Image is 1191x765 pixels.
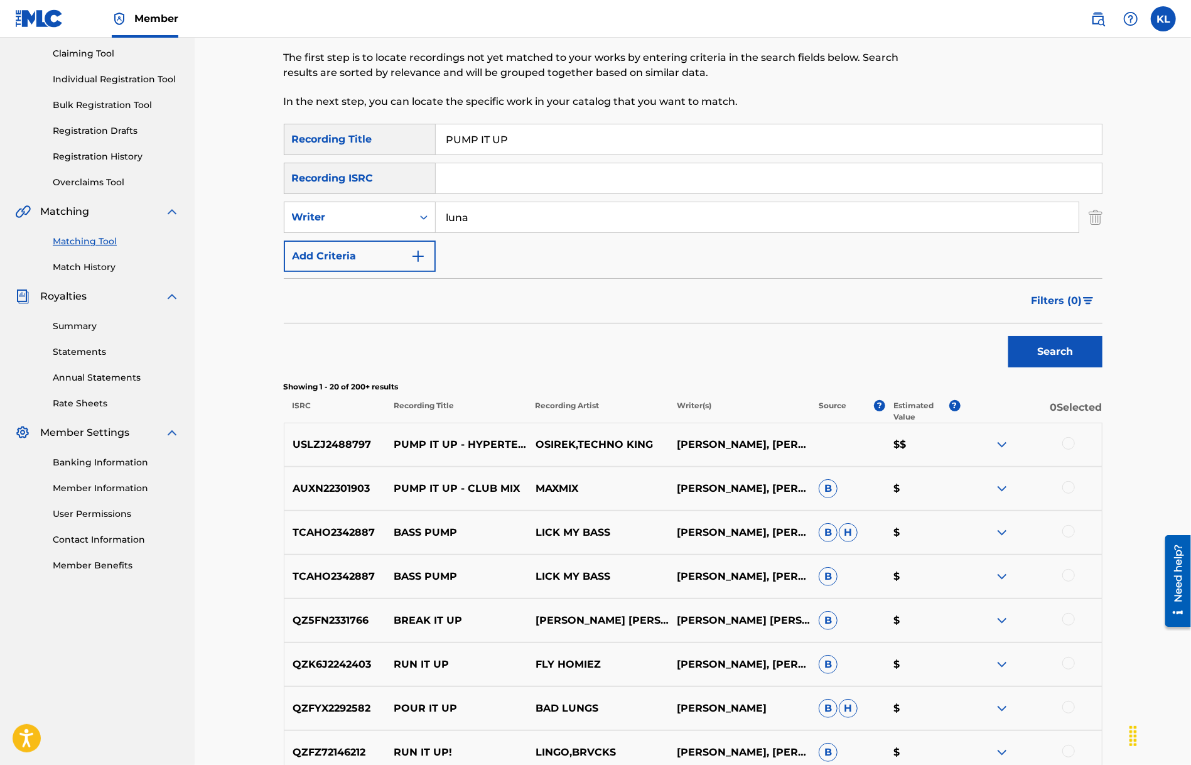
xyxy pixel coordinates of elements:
[885,481,960,496] p: $
[669,657,810,672] p: [PERSON_NAME], [PERSON_NAME], [PERSON_NAME], [PERSON_NAME]
[40,425,129,440] span: Member Settings
[284,745,386,760] p: QZFZ72146212
[669,525,810,540] p: [PERSON_NAME], [PERSON_NAME], [PERSON_NAME], [PERSON_NAME]
[961,400,1102,423] p: 0 Selected
[1083,297,1094,305] img: filter
[284,657,386,672] p: QZK6J2242403
[1128,705,1191,765] div: Chatwidget
[1123,11,1138,26] img: help
[819,611,838,630] span: B
[411,249,426,264] img: 9d2ae6d4665cec9f34b9.svg
[15,289,30,304] img: Royalties
[819,567,838,586] span: B
[1156,531,1191,632] iframe: Resource Center
[53,73,180,86] a: Individual Registration Tool
[819,400,846,423] p: Source
[53,320,180,333] a: Summary
[53,150,180,163] a: Registration History
[1086,6,1111,31] a: Public Search
[1089,202,1102,233] img: Delete Criterion
[53,345,180,359] a: Statements
[885,701,960,716] p: $
[839,699,858,718] span: H
[819,743,838,762] span: B
[53,176,180,189] a: Overclaims Tool
[385,569,527,584] p: BASS PUMP
[284,381,1102,393] p: Showing 1 - 20 of 200+ results
[15,204,31,219] img: Matching
[15,425,30,440] img: Member Settings
[994,437,1010,452] img: expand
[994,569,1010,584] img: expand
[994,657,1010,672] img: expand
[819,655,838,674] span: B
[527,613,669,628] p: [PERSON_NAME] [PERSON_NAME]
[839,523,858,542] span: H
[284,569,386,584] p: TCAHO2342887
[284,613,386,628] p: QZ5FN2331766
[385,657,527,672] p: RUN IT UP
[112,11,127,26] img: Top Rightsholder
[885,569,960,584] p: $
[1123,717,1143,755] div: Slepen
[894,400,949,423] p: Estimated Value
[53,482,180,495] a: Member Information
[994,481,1010,496] img: expand
[874,400,885,411] span: ?
[385,745,527,760] p: RUN IT UP!
[284,241,436,272] button: Add Criteria
[994,613,1010,628] img: expand
[1091,11,1106,26] img: search
[40,289,87,304] span: Royalties
[1024,285,1102,317] button: Filters (0)
[284,701,386,716] p: QZFYX2292582
[164,425,180,440] img: expand
[669,400,811,423] p: Writer(s)
[1128,705,1191,765] iframe: Chat Widget
[15,9,63,28] img: MLC Logo
[1008,336,1102,367] button: Search
[819,699,838,718] span: B
[284,94,914,109] p: In the next step, you can locate the specific work in your catalog that you want to match.
[284,50,914,80] p: The first step is to locate recordings not yet matched to your works by entering criteria in the ...
[53,456,180,469] a: Banking Information
[284,437,386,452] p: USLZJ2488797
[164,289,180,304] img: expand
[527,745,669,760] p: LINGO,BRVCKS
[885,525,960,540] p: $
[527,569,669,584] p: LICK MY BASS
[885,437,960,452] p: $$
[527,400,669,423] p: Recording Artist
[284,525,386,540] p: TCAHO2342887
[40,204,89,219] span: Matching
[1151,6,1176,31] div: User Menu
[385,613,527,628] p: BREAK IT UP
[994,525,1010,540] img: expand
[53,533,180,546] a: Contact Information
[385,525,527,540] p: BASS PUMP
[527,657,669,672] p: FLY HOMIEZ
[669,569,810,584] p: [PERSON_NAME], [PERSON_NAME]
[527,437,669,452] p: OSIREK,TECHNO KING
[527,481,669,496] p: MAXMIX
[885,657,960,672] p: $
[885,613,960,628] p: $
[292,210,405,225] div: Writer
[385,400,527,423] p: Recording Title
[385,481,527,496] p: PUMP IT UP - CLUB MIX
[819,479,838,498] span: B
[885,745,960,760] p: $
[53,261,180,274] a: Match History
[284,481,386,496] p: AUXN22301903
[669,613,810,628] p: [PERSON_NAME] [PERSON_NAME]
[669,701,810,716] p: [PERSON_NAME]
[385,437,527,452] p: PUMP IT UP - HYPERTECHNO
[669,437,810,452] p: [PERSON_NAME], [PERSON_NAME] [PERSON_NAME] [PERSON_NAME]
[53,47,180,60] a: Claiming Tool
[1118,6,1143,31] div: Help
[1032,293,1082,308] span: Filters ( 0 )
[284,124,1102,374] form: Search Form
[53,371,180,384] a: Annual Statements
